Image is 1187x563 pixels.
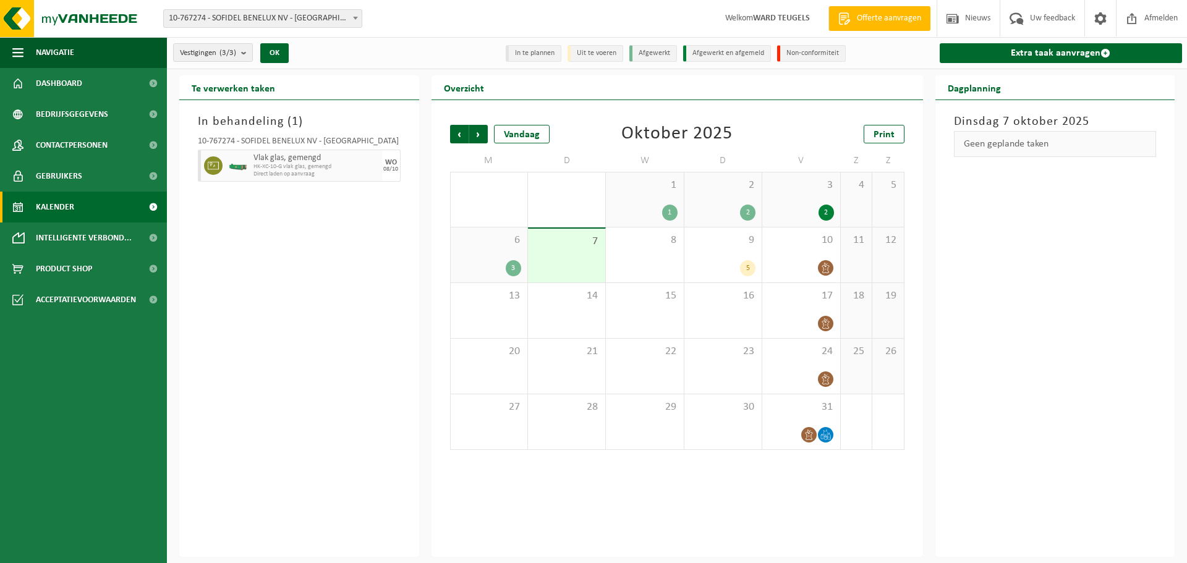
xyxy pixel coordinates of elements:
span: Vorige [450,125,469,143]
h2: Te verwerken taken [179,75,287,99]
div: 5 [740,260,755,276]
li: In te plannen [506,45,561,62]
td: W [606,150,684,172]
span: 20 [457,345,521,358]
li: Uit te voeren [568,45,623,62]
span: 23 [691,345,755,358]
h3: In behandeling ( ) [198,112,401,131]
span: Product Shop [36,253,92,284]
td: Z [841,150,872,172]
div: 1 [662,205,678,221]
span: 15 [612,289,677,303]
button: Vestigingen(3/3) [173,43,253,62]
div: Vandaag [494,125,550,143]
span: 3 [768,179,833,192]
span: 22 [612,345,677,358]
span: Contactpersonen [36,130,108,161]
span: 18 [847,289,866,303]
h3: Dinsdag 7 oktober 2025 [954,112,1157,131]
td: Z [872,150,904,172]
div: Geen geplande taken [954,131,1157,157]
span: 1 [612,179,677,192]
div: WO [385,159,397,166]
span: 29 [612,400,677,414]
span: 14 [534,289,599,303]
td: D [528,150,606,172]
td: D [684,150,762,172]
span: Gebruikers [36,161,82,192]
iframe: chat widget [6,536,206,563]
div: 2 [819,205,834,221]
span: 11 [847,234,866,247]
div: 2 [740,205,755,221]
span: 2 [691,179,755,192]
span: 6 [457,234,521,247]
span: 26 [879,345,897,358]
span: 21 [534,345,599,358]
a: Extra taak aanvragen [940,43,1183,63]
span: 27 [457,400,521,414]
span: 8 [612,234,677,247]
span: Volgende [469,125,488,143]
span: Acceptatievoorwaarden [36,284,136,315]
img: HK-XC-10-GN-00 [229,161,247,171]
span: 12 [879,234,897,247]
span: HK-XC-10-G vlak glas, gemengd [253,163,379,171]
span: Print [874,130,895,140]
li: Afgewerkt [629,45,677,62]
span: 30 [691,400,755,414]
span: Vlak glas, gemengd [253,153,379,163]
span: 19 [879,289,897,303]
span: Intelligente verbond... [36,222,132,253]
span: Kalender [36,192,74,222]
li: Afgewerkt en afgemeld [683,45,771,62]
span: 25 [847,345,866,358]
span: 10 [768,234,833,247]
h2: Dagplanning [935,75,1013,99]
a: Offerte aanvragen [828,6,930,31]
div: 3 [506,260,521,276]
span: 5 [879,179,897,192]
td: V [762,150,840,172]
span: Dashboard [36,68,82,99]
h2: Overzicht [432,75,496,99]
span: 16 [691,289,755,303]
div: 08/10 [383,166,398,172]
count: (3/3) [219,49,236,57]
td: M [450,150,528,172]
span: 13 [457,289,521,303]
a: Print [864,125,904,143]
span: 10-767274 - SOFIDEL BENELUX NV - DUFFEL [163,9,362,28]
span: 17 [768,289,833,303]
li: Non-conformiteit [777,45,846,62]
strong: WARD TEUGELS [753,14,810,23]
span: 10-767274 - SOFIDEL BENELUX NV - DUFFEL [164,10,362,27]
span: 28 [534,400,599,414]
span: 31 [768,400,833,414]
span: 9 [691,234,755,247]
span: Vestigingen [180,44,236,62]
span: 7 [534,235,599,248]
div: 10-767274 - SOFIDEL BENELUX NV - [GEOGRAPHIC_DATA] [198,137,401,150]
span: 1 [292,116,299,128]
span: Navigatie [36,37,74,68]
div: Oktober 2025 [621,125,733,143]
span: Offerte aanvragen [854,12,924,25]
span: 24 [768,345,833,358]
button: OK [260,43,289,63]
span: Bedrijfsgegevens [36,99,108,130]
span: 4 [847,179,866,192]
span: Direct laden op aanvraag [253,171,379,178]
